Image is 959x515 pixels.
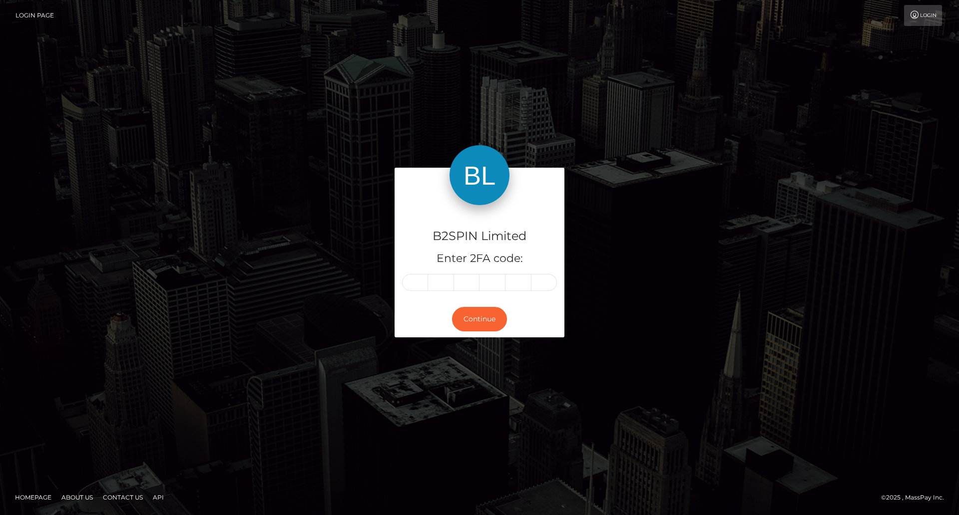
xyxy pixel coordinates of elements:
[15,5,54,26] a: Login Page
[881,492,952,503] div: © 2025 , MassPay Inc.
[450,145,509,205] img: B2SPIN Limited
[149,490,168,505] a: API
[402,228,557,245] h4: B2SPIN Limited
[402,251,557,266] h5: Enter 2FA code:
[57,490,97,505] a: About Us
[452,307,507,331] button: Continue
[904,5,942,26] a: Login
[11,490,55,505] a: Homepage
[99,490,147,505] a: Contact Us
